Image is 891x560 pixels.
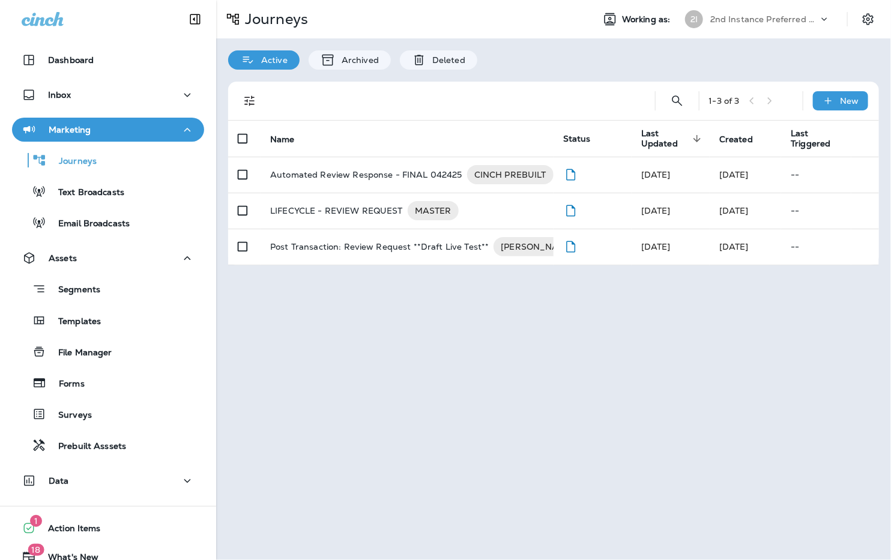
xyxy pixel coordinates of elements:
button: Collapse Sidebar [178,7,212,31]
p: Segments [46,285,100,297]
p: Email Broadcasts [46,218,130,230]
span: Action Items [36,523,101,538]
span: Created [719,134,769,145]
button: 1Action Items [12,516,204,540]
p: Archived [336,55,379,65]
span: Draft [563,240,578,251]
p: Prebuilt Asssets [46,441,126,453]
div: CINCH PREBUILT [467,165,554,184]
span: Working as: [622,14,673,25]
p: 2nd Instance Preferred Pest Control - Palmetto [710,14,818,24]
button: Filters [238,89,262,113]
div: 1 - 3 of 3 [709,96,740,106]
p: Automated Review Response - FINAL 042425 [270,165,462,184]
p: Journeys [240,10,308,28]
span: Draft [563,168,578,179]
button: Assets [12,246,204,270]
p: Templates [46,316,101,328]
div: MASTER [408,201,459,220]
button: Journeys [12,148,204,173]
p: Surveys [46,410,92,421]
span: Last Updated [641,128,705,149]
button: File Manager [12,339,204,364]
button: Email Broadcasts [12,210,204,235]
span: CINCH PREBUILT [467,169,554,181]
button: Templates [12,308,204,333]
button: Segments [12,276,204,302]
button: Data [12,469,204,493]
p: Text Broadcasts [46,187,124,199]
p: Active [255,55,288,65]
span: Last Triggered [791,128,830,149]
span: Status [563,133,591,144]
p: Assets [49,253,77,263]
span: Frank Carreno [641,169,671,180]
span: Frank Carreno [719,241,749,252]
p: New [841,96,859,106]
button: Settings [857,8,879,30]
span: Last Updated [641,128,689,149]
span: 18 [28,544,44,556]
p: Deleted [426,55,465,65]
button: Inbox [12,83,204,107]
div: [PERSON_NAME] [494,237,582,256]
span: 1 [30,515,42,527]
span: [PERSON_NAME] [494,241,582,253]
button: Dashboard [12,48,204,72]
span: Name [270,134,310,145]
span: Frank Carreno [719,169,749,180]
p: Journeys [47,156,97,167]
span: Last Triggered [791,128,846,149]
p: Inbox [48,90,71,100]
p: Dashboard [48,55,94,65]
span: Frank Carreno [641,205,671,216]
span: Name [270,134,295,145]
p: File Manager [46,348,112,359]
span: Draft [563,204,578,215]
p: Marketing [49,125,91,134]
p: Forms [47,379,85,390]
span: MASTER [408,205,459,217]
p: -- [791,206,869,215]
p: Data [49,476,69,486]
button: Forms [12,370,204,396]
button: Search Journeys [665,89,689,113]
p: LIFECYCLE - REVIEW REQUEST [270,201,403,220]
button: Surveys [12,402,204,427]
span: Frank Carreno [719,205,749,216]
p: -- [791,170,869,179]
p: -- [791,242,869,251]
button: Prebuilt Asssets [12,433,204,458]
span: Created [719,134,753,145]
p: Post Transaction: Review Request **Draft Live Test** [270,237,489,256]
span: Frank Carreno [641,241,671,252]
div: 2I [685,10,703,28]
button: Text Broadcasts [12,179,204,204]
button: Marketing [12,118,204,142]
